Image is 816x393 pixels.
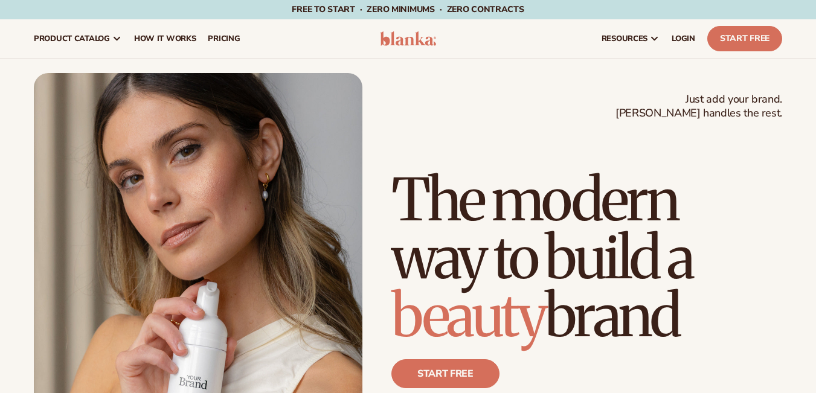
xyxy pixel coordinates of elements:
[202,19,246,58] a: pricing
[391,280,545,352] span: beauty
[615,92,782,121] span: Just add your brand. [PERSON_NAME] handles the rest.
[208,34,240,43] span: pricing
[28,19,128,58] a: product catalog
[134,34,196,43] span: How It Works
[602,34,647,43] span: resources
[672,34,695,43] span: LOGIN
[707,26,782,51] a: Start Free
[128,19,202,58] a: How It Works
[666,19,701,58] a: LOGIN
[391,359,500,388] a: Start free
[292,4,524,15] span: Free to start · ZERO minimums · ZERO contracts
[380,31,437,46] img: logo
[34,34,110,43] span: product catalog
[596,19,666,58] a: resources
[391,171,782,345] h1: The modern way to build a brand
